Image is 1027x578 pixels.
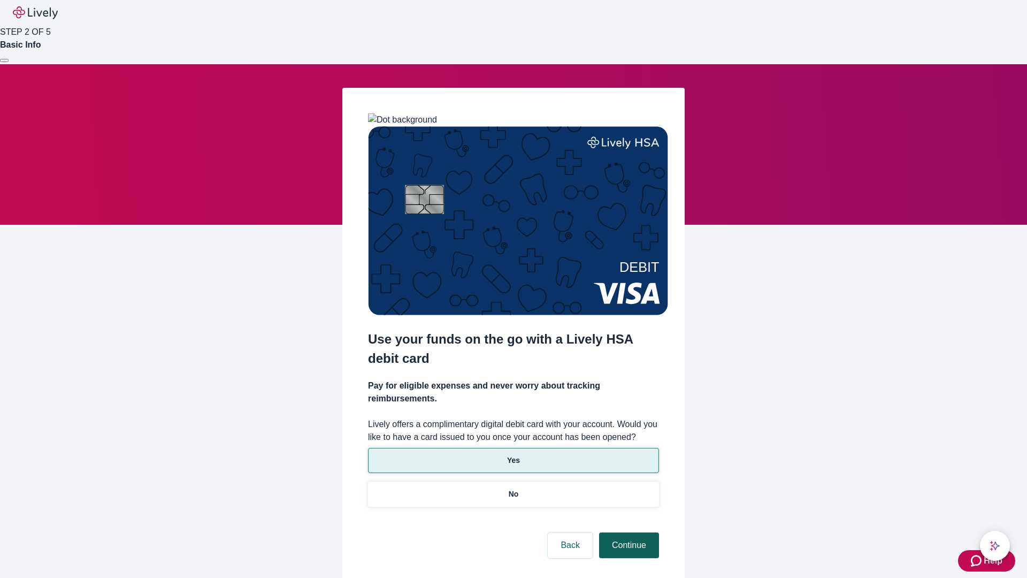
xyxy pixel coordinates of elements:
h4: Pay for eligible expenses and never worry about tracking reimbursements. [368,379,659,405]
button: chat [980,531,1010,561]
p: Yes [507,455,520,466]
h2: Use your funds on the go with a Lively HSA debit card [368,330,659,368]
label: Lively offers a complimentary digital debit card with your account. Would you like to have a card... [368,418,659,444]
img: Dot background [368,113,437,126]
svg: Lively AI Assistant [990,541,1000,551]
span: Help [984,554,1002,567]
button: No [368,482,659,507]
svg: Zendesk support icon [971,554,984,567]
button: Zendesk support iconHelp [958,550,1015,572]
button: Yes [368,448,659,473]
img: Lively [13,6,58,19]
button: Continue [599,533,659,558]
p: No [509,489,519,500]
button: Back [548,533,593,558]
img: Debit card [368,126,668,315]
